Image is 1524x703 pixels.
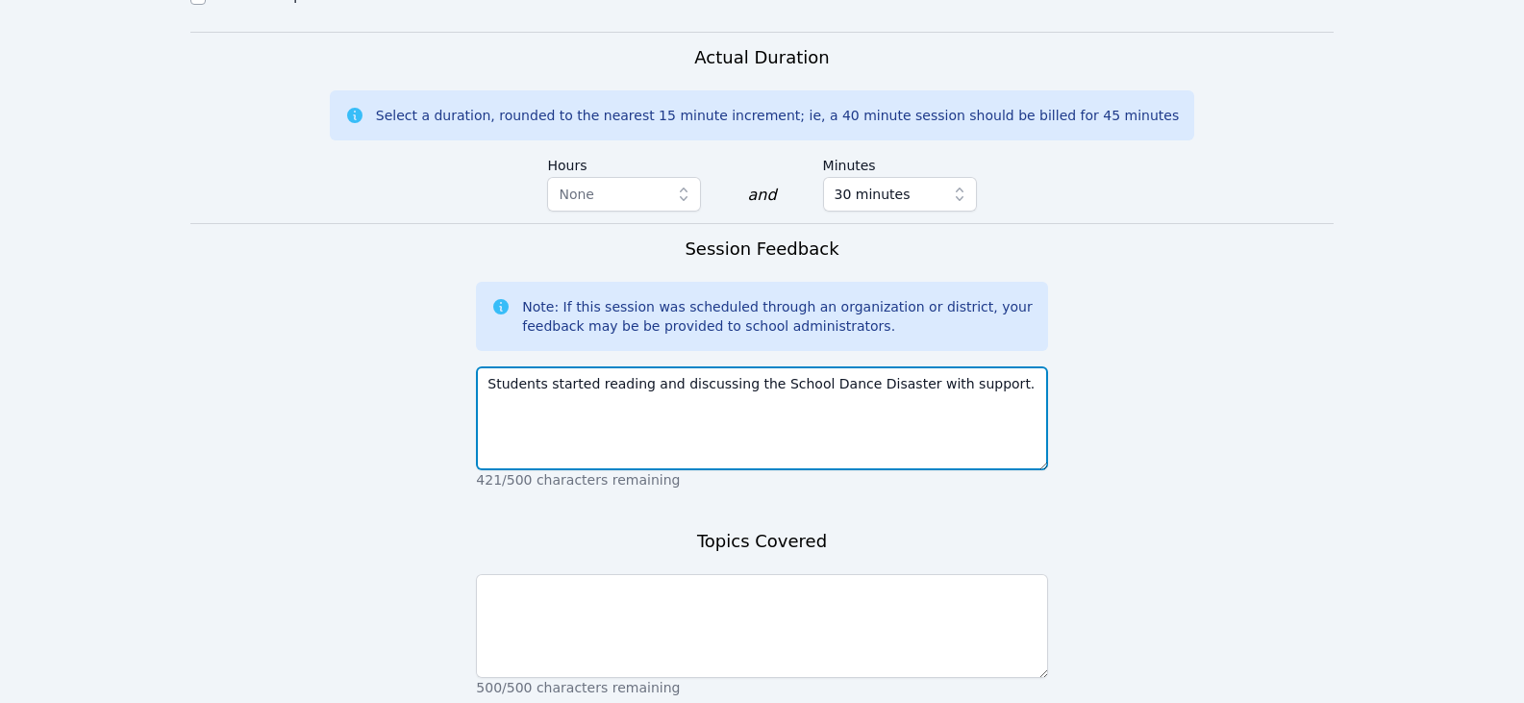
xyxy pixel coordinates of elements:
[376,106,1179,125] div: Select a duration, rounded to the nearest 15 minute increment; ie, a 40 minute session should be ...
[476,366,1047,470] textarea: Students started reading and discussing the School Dance Disaster with support.
[697,528,827,555] h3: Topics Covered
[835,183,911,206] span: 30 minutes
[559,187,594,202] span: None
[823,148,977,177] label: Minutes
[685,236,838,263] h3: Session Feedback
[694,44,829,71] h3: Actual Duration
[823,177,977,212] button: 30 minutes
[747,184,776,207] div: and
[522,297,1032,336] div: Note: If this session was scheduled through an organization or district, your feedback may be be ...
[476,470,1047,490] p: 421/500 characters remaining
[547,148,701,177] label: Hours
[476,678,1047,697] p: 500/500 characters remaining
[547,177,701,212] button: None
